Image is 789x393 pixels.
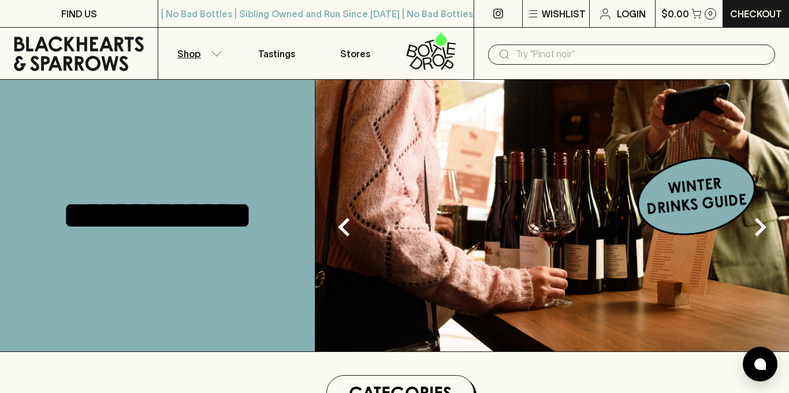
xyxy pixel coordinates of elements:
p: Shop [177,47,200,61]
p: $0.00 [661,7,689,21]
button: Next [737,204,783,250]
input: Try "Pinot noir" [516,45,766,64]
p: Wishlist [542,7,586,21]
p: FIND US [61,7,97,21]
img: bubble-icon [754,358,766,370]
p: 0 [708,10,713,17]
img: optimise [315,80,789,351]
button: Previous [321,204,367,250]
p: Checkout [730,7,782,21]
a: Tastings [237,28,316,79]
p: Tastings [258,47,295,61]
p: Stores [340,47,370,61]
button: Shop [158,28,237,79]
a: Stores [316,28,394,79]
p: Login [617,7,646,21]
